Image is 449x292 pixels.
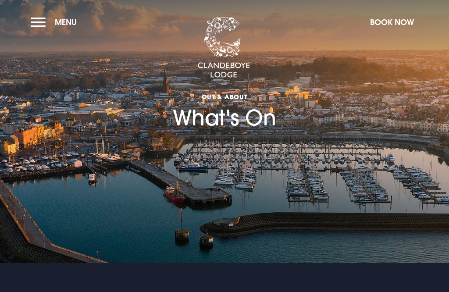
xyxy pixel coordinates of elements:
[197,17,250,78] img: Clandeboye Lodge
[366,13,418,32] button: Book Now
[173,93,276,101] span: OUT & ABOUT
[173,56,276,131] h1: What's On
[31,13,81,32] button: Menu
[55,17,77,27] span: Menu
